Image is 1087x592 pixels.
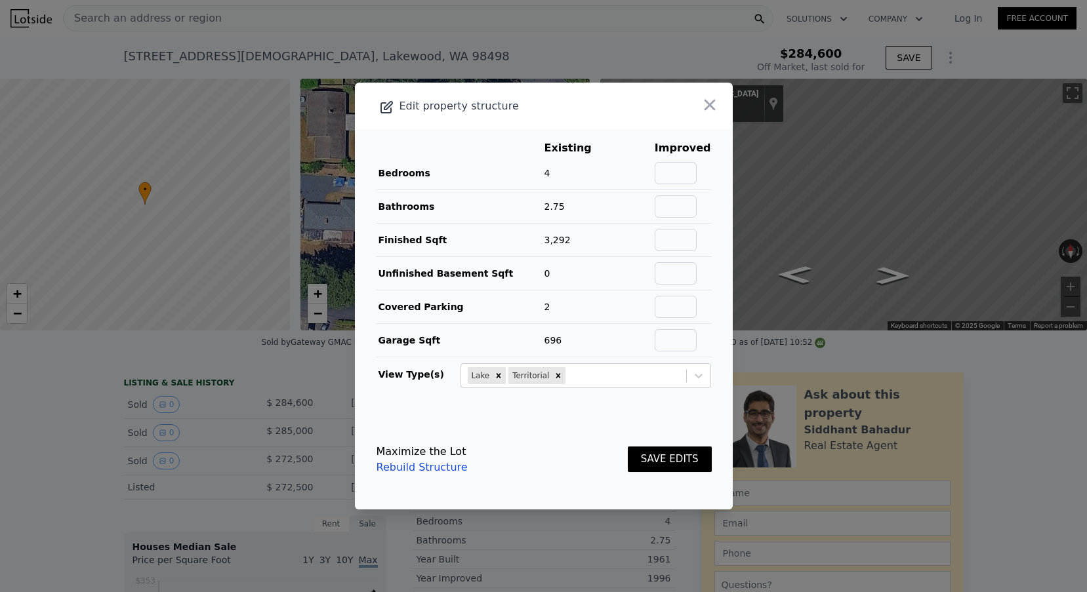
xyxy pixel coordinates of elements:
[376,157,544,190] td: Bedrooms
[544,201,565,212] span: 2.75
[376,290,544,324] td: Covered Parking
[544,335,562,345] span: 696
[376,190,544,224] td: Bathrooms
[468,367,492,384] div: Lake
[377,460,468,475] a: Rebuild Structure
[544,235,571,245] span: 3,292
[377,444,468,460] div: Maximize the Lot
[544,268,550,279] span: 0
[355,97,657,115] div: Edit property structure
[654,140,712,157] th: Improved
[551,367,565,384] div: Remove Territorial
[544,140,612,157] th: Existing
[508,367,551,384] div: Territorial
[376,357,460,389] td: View Type(s)
[544,302,550,312] span: 2
[628,446,712,472] button: SAVE EDITS
[491,367,506,384] div: Remove Lake
[376,224,544,257] td: Finished Sqft
[376,324,544,357] td: Garage Sqft
[376,257,544,290] td: Unfinished Basement Sqft
[544,168,550,178] span: 4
